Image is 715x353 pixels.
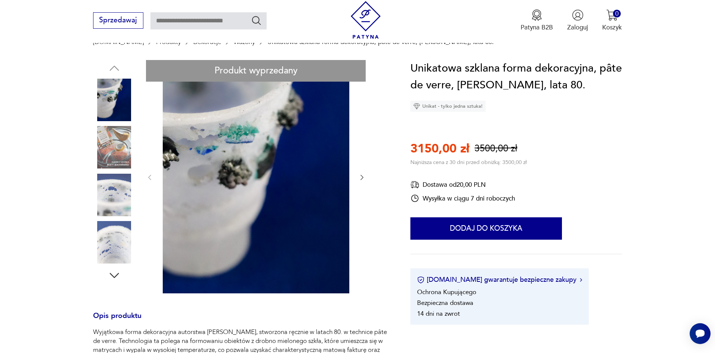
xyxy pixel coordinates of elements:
button: Sprzedawaj [93,12,143,29]
a: [DOMAIN_NAME] [93,38,144,45]
button: Dodaj do koszyka [410,217,562,240]
img: Ikona diamentu [413,103,420,110]
img: Ikona koszyka [606,9,618,21]
div: Dostawa od 20,00 PLN [410,180,515,189]
img: Ikona certyfikatu [417,276,425,284]
img: Patyna - sklep z meblami i dekoracjami vintage [347,1,385,39]
p: Koszyk [602,23,622,32]
button: [DOMAIN_NAME] gwarantuje bezpieczne zakupy [417,275,582,284]
button: Szukaj [251,15,262,26]
div: Wysyłka w ciągu 7 dni roboczych [410,194,515,203]
p: Zaloguj [567,23,588,32]
img: Zdjęcie produktu Unikatowa szklana forma dekoracyjna, pâte de verre, Kazimierz Pawlak, lata 80. [93,221,136,264]
a: Dekoracje [193,38,221,45]
a: Ikona medaluPatyna B2B [521,9,553,32]
img: Zdjęcie produktu Unikatowa szklana forma dekoracyjna, pâte de verre, Kazimierz Pawlak, lata 80. [93,174,136,216]
a: Sprzedawaj [93,18,143,24]
img: Zdjęcie produktu Unikatowa szklana forma dekoracyjna, pâte de verre, Kazimierz Pawlak, lata 80. [93,79,136,121]
div: Produkt wyprzedany [146,60,366,82]
p: 3500,00 zł [474,142,517,155]
p: Najniższa cena z 30 dni przed obniżką: 3500,00 zł [410,159,527,166]
div: 0 [613,10,621,18]
img: Ikona dostawy [410,180,419,189]
img: Ikona medalu [531,9,543,21]
button: Patyna B2B [521,9,553,32]
button: Zaloguj [567,9,588,32]
img: Ikonka użytkownika [572,9,584,21]
h3: Opis produktu [93,313,389,328]
li: 14 dni na zwrot [417,309,460,318]
p: 3150,00 zł [410,141,469,157]
div: Unikat - tylko jedna sztuka! [410,101,486,112]
img: Zdjęcie produktu Unikatowa szklana forma dekoracyjna, pâte de verre, Kazimierz Pawlak, lata 80. [163,60,349,293]
img: Zdjęcie produktu Unikatowa szklana forma dekoracyjna, pâte de verre, Kazimierz Pawlak, lata 80. [93,126,136,168]
p: Unikatowa szklana forma dekoracyjna, pâte de verre, [PERSON_NAME], lata 80. [267,38,494,45]
p: Patyna B2B [521,23,553,32]
a: Wazony [233,38,255,45]
li: Ochrona Kupującego [417,288,476,296]
h1: Unikatowa szklana forma dekoracyjna, pâte de verre, [PERSON_NAME], lata 80. [410,60,622,94]
iframe: Smartsupp widget button [690,323,711,344]
button: 0Koszyk [602,9,622,32]
li: Bezpieczna dostawa [417,299,473,307]
a: Produkty [156,38,181,45]
img: Ikona strzałki w prawo [580,278,582,282]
